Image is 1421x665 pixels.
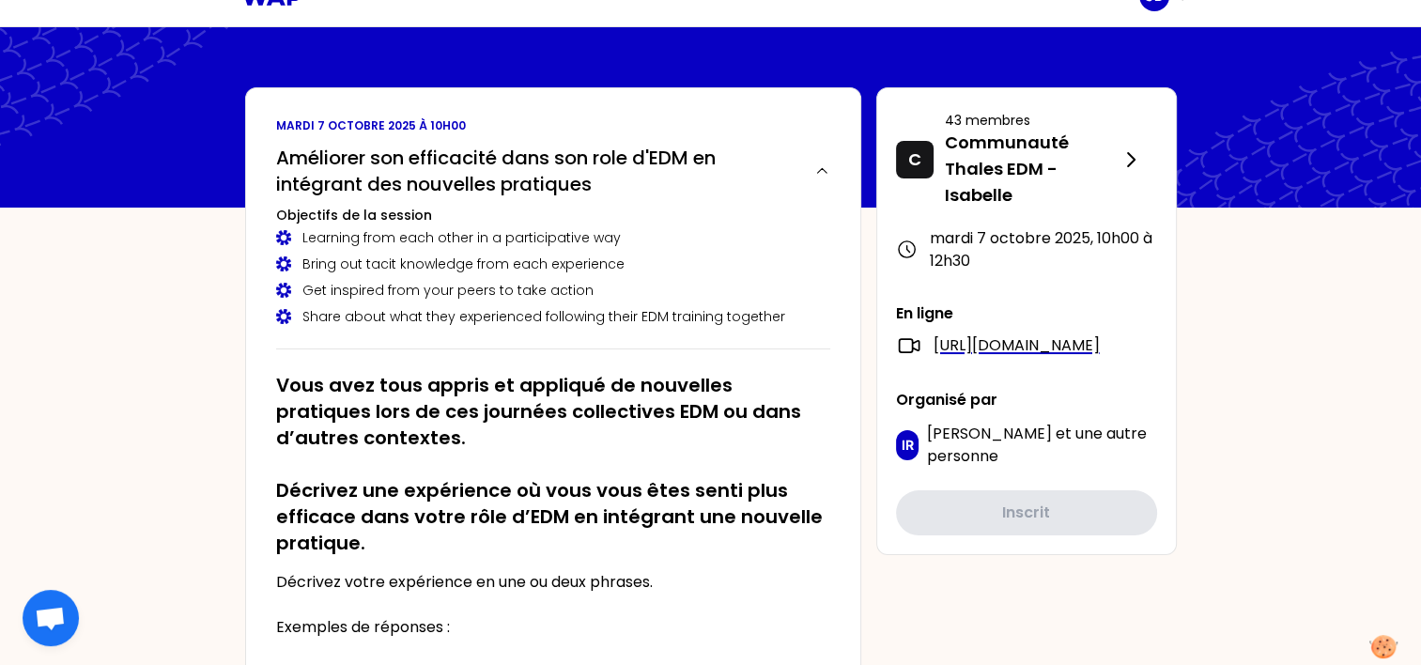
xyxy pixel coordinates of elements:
[896,490,1157,535] button: Inscrit
[934,334,1100,357] a: [URL][DOMAIN_NAME]
[926,423,1051,444] span: [PERSON_NAME]
[896,227,1157,272] div: mardi 7 octobre 2025 , 10h00 à 12h30
[945,130,1120,209] p: Communauté Thales EDM - Isabelle
[896,302,1157,325] p: En ligne
[896,389,1157,411] p: Organisé par
[276,118,830,133] p: mardi 7 octobre 2025 à 10h00
[23,590,79,646] div: Ouvrir le chat
[926,423,1156,468] p: et
[276,372,830,556] h2: Vous avez tous appris et appliqué de nouvelles pratiques lors de ces journées collectives EDM ou ...
[926,423,1146,467] span: une autre personne
[276,228,830,247] div: Learning from each other in a participative way
[276,255,830,273] div: Bring out tacit knowledge from each experience
[276,145,799,197] h2: Améliorer son efficacité dans son role d'EDM en intégrant des nouvelles pratiques
[908,147,921,173] p: C
[276,281,830,300] div: Get inspired from your peers to take action
[945,111,1120,130] p: 43 membres
[276,307,830,326] div: Share about what they experienced following their EDM training together
[276,145,830,197] button: Améliorer son efficacité dans son role d'EDM en intégrant des nouvelles pratiques
[901,436,913,455] p: IR
[276,206,830,224] h3: Objectifs de la session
